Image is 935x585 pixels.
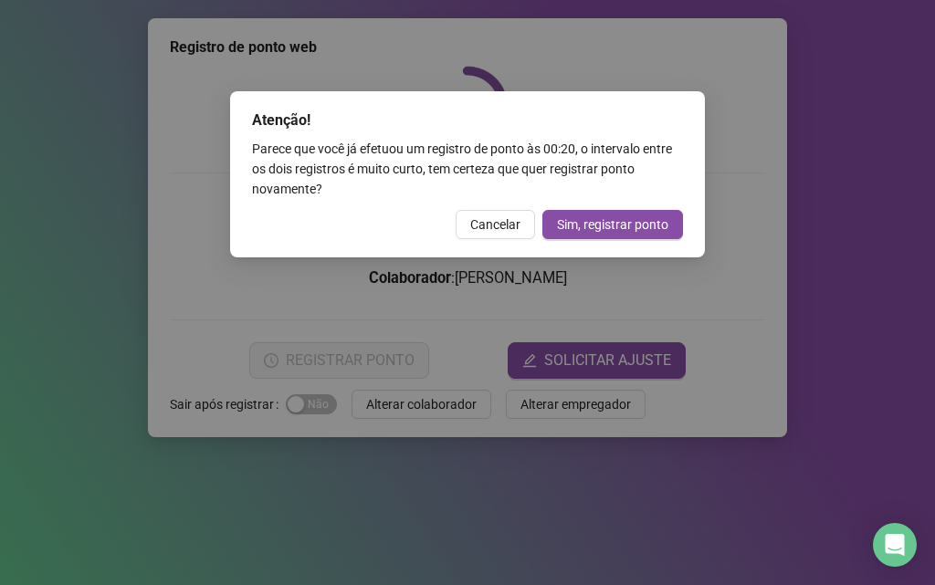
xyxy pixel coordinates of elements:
[252,110,683,131] div: Atenção!
[470,214,520,235] span: Cancelar
[873,523,917,567] div: Open Intercom Messenger
[456,210,535,239] button: Cancelar
[252,139,683,199] div: Parece que você já efetuou um registro de ponto às 00:20 , o intervalo entre os dois registros é ...
[557,214,668,235] span: Sim, registrar ponto
[542,210,683,239] button: Sim, registrar ponto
